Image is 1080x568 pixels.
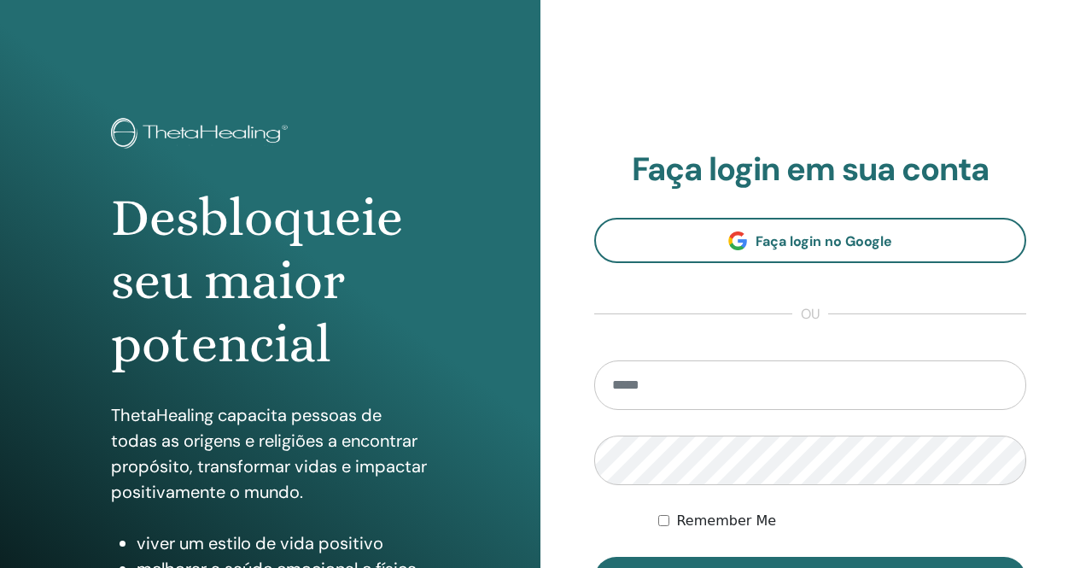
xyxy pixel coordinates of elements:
span: Faça login no Google [756,232,892,250]
h1: Desbloqueie seu maior potencial [111,186,429,377]
label: Remember Me [676,511,776,531]
div: Keep me authenticated indefinitely or until I manually logout [658,511,1026,531]
a: Faça login no Google [594,218,1027,263]
h2: Faça login em sua conta [594,150,1027,190]
p: ThetaHealing capacita pessoas de todas as origens e religiões a encontrar propósito, transformar ... [111,402,429,505]
span: ou [792,304,828,325]
li: viver um estilo de vida positivo [137,530,429,556]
